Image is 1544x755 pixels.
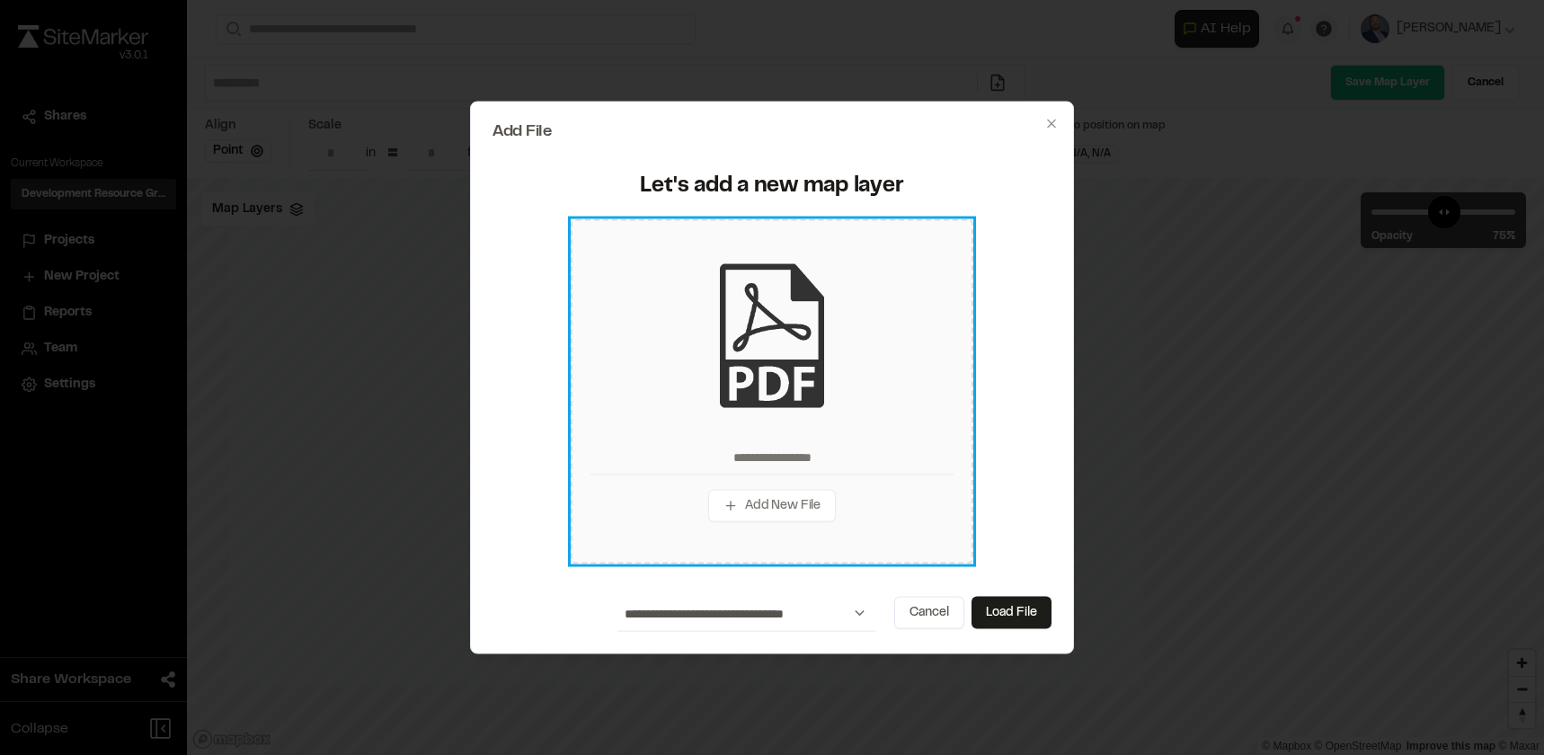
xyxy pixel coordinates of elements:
[492,124,1052,140] h2: Add File
[972,596,1052,628] button: Load File
[894,596,964,628] button: Cancel
[571,218,973,564] div: Add New File
[708,490,836,522] button: Add New File
[503,173,1041,201] div: Let's add a new map layer
[700,264,844,408] img: pdf_black_icon.png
